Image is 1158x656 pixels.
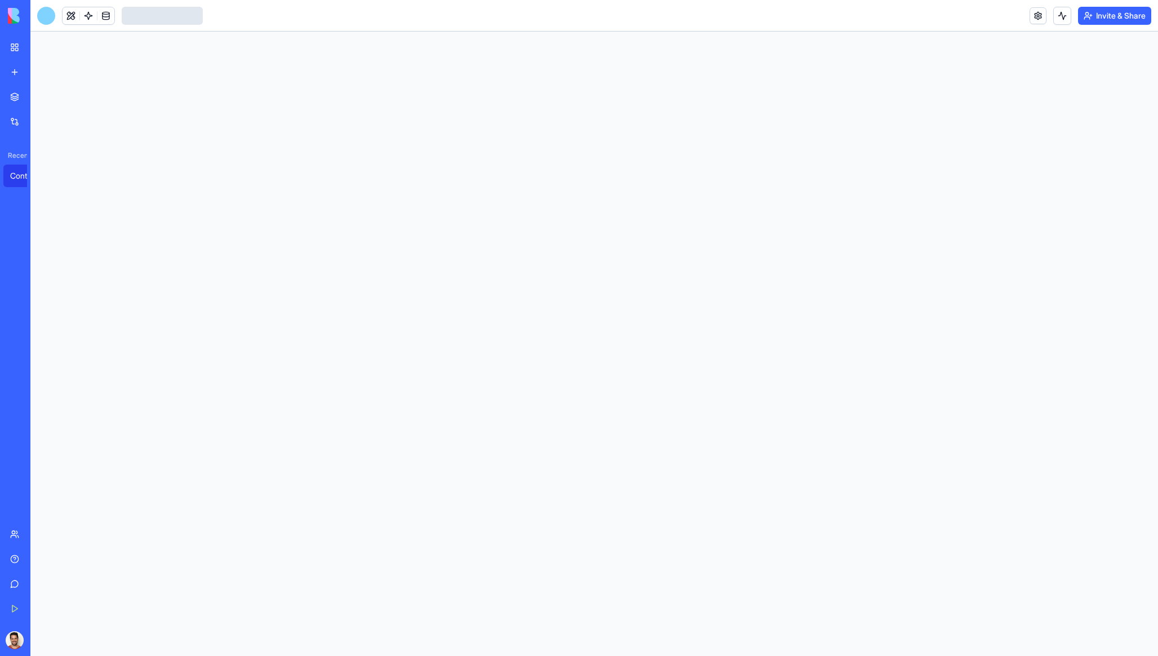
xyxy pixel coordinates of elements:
button: Invite & Share [1078,7,1151,25]
img: logo [8,8,78,24]
div: Content Calendar Genius [10,170,42,181]
span: Recent [3,151,27,160]
a: Content Calendar Genius [3,165,48,187]
img: ACg8ocLJKp1yNqYgrAiB7ibgjYiT-aKFpkEoNfOqj2NVwCdwyW8Xjv_qYA=s96-c [6,631,24,649]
